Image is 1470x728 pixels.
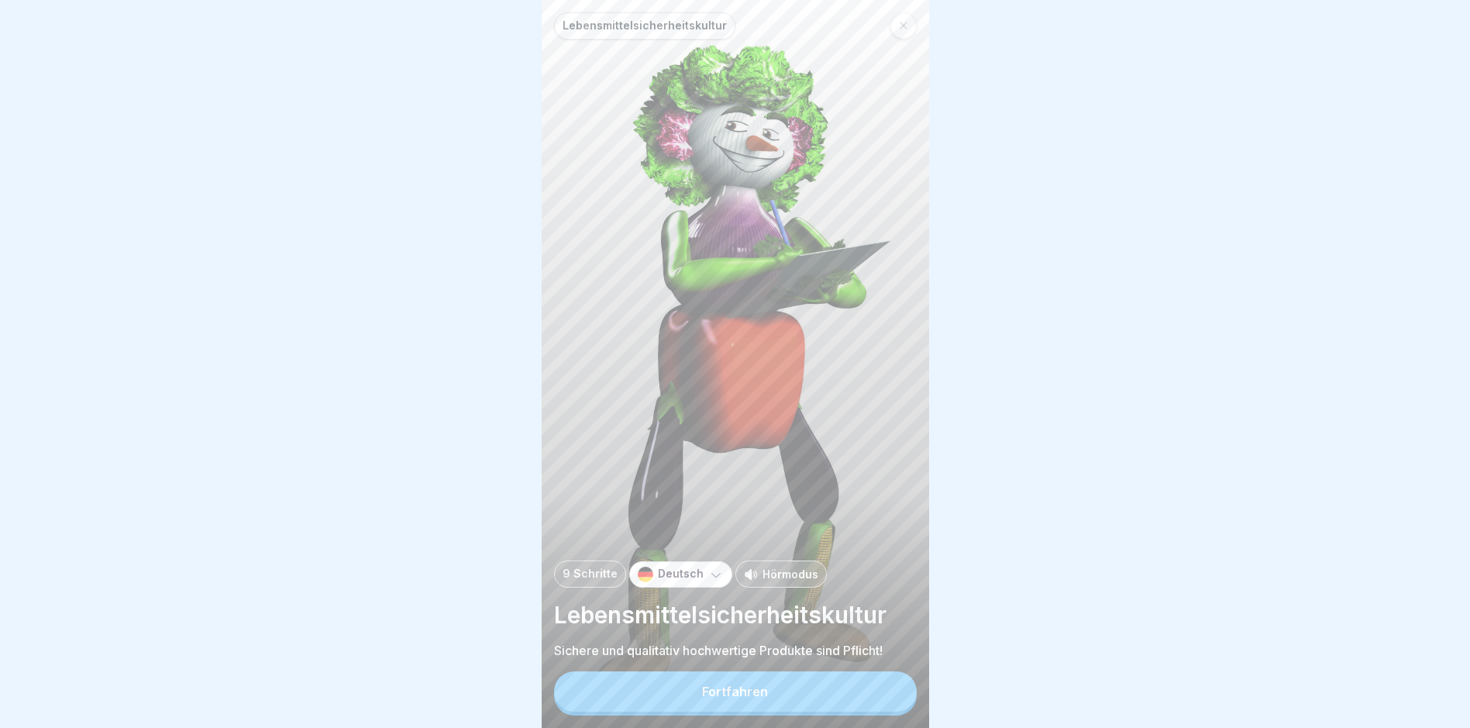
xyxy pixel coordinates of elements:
p: Sichere und qualitativ hochwertige Produkte sind Pflicht! [554,642,917,659]
p: Deutsch [658,568,704,581]
div: Fortfahren [702,685,768,699]
p: Lebensmittelsicherheitskultur [554,600,917,630]
p: Hörmodus [763,566,818,582]
button: Fortfahren [554,671,917,712]
p: 9 Schritte [563,568,618,581]
img: de.svg [638,567,653,582]
p: Lebensmittelsicherheitskultur [563,19,727,33]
